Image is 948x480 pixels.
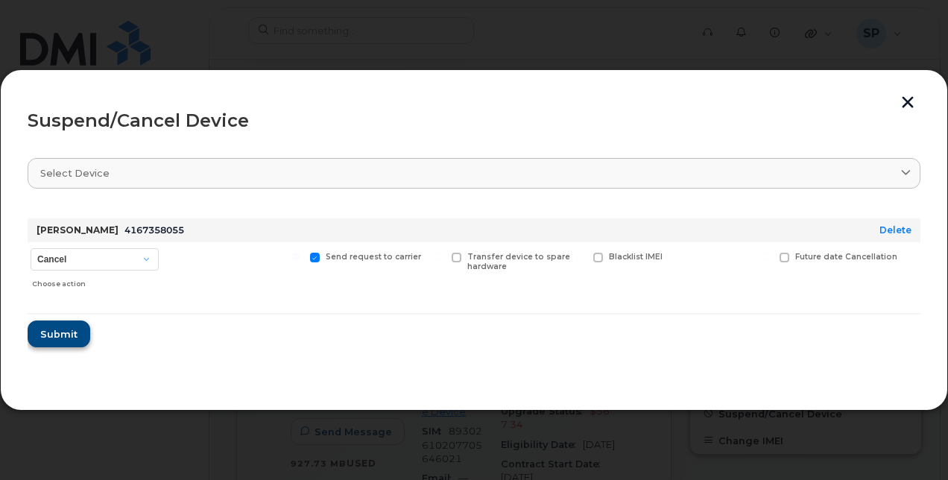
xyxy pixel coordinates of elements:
span: Blacklist IMEI [609,252,663,262]
span: Send request to carrier [326,252,421,262]
input: Transfer device to spare hardware [434,253,441,260]
div: Suspend/Cancel Device [28,112,920,130]
a: Delete [879,224,911,236]
input: Send request to carrier [292,253,300,260]
input: Blacklist IMEI [575,253,583,260]
span: Future date Cancellation [795,252,897,262]
input: Future date Cancellation [762,253,769,260]
span: Transfer device to spare hardware [467,252,570,271]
